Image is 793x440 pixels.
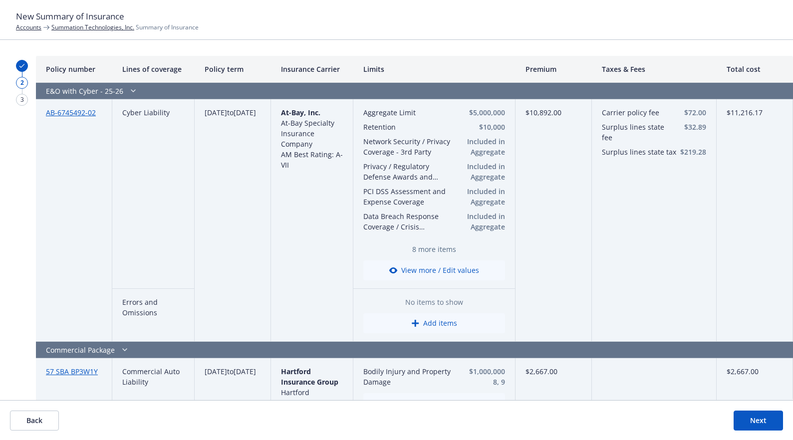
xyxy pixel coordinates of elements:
div: to [195,99,271,342]
button: Resize column [584,56,592,82]
div: 2 [16,77,28,89]
div: Lines of coverage [112,56,195,83]
div: Limits [353,56,516,83]
button: Data Breach Response Coverage / Crisis Management - 1st Party [363,211,451,232]
button: Surplus lines state fee [602,122,676,143]
button: Included in Aggregate Limit [455,161,506,182]
button: Included in Aggregate Limit [455,136,506,157]
button: Resize column [187,56,195,82]
button: Resize column [345,56,353,82]
button: Resize column [785,56,793,82]
button: Resize column [709,56,717,82]
button: Retention [363,122,451,132]
button: Resize column [508,56,516,82]
span: [DATE] [234,108,256,117]
div: Cyber Liability [112,99,195,289]
span: 8 more items [363,244,505,254]
button: $10,000 [455,122,506,132]
span: [DATE] [205,367,227,376]
span: No items to show [363,297,505,307]
button: $32.89 [680,122,706,132]
button: PCI DSS Assessment and Expense Coverage [363,186,451,207]
button: Included in Aggregate Limit [455,211,506,232]
span: At-Bay Specialty Insurance Company [281,118,334,149]
a: Accounts [16,23,41,31]
button: $1,000,000 8, 9 [468,366,505,387]
button: $72.00 [680,107,706,118]
button: Resize column [263,56,271,82]
div: Policy term [195,56,271,83]
span: Summary of Insurance [51,23,199,31]
div: $10,892.00 [516,99,592,342]
button: $219.28 [680,147,706,157]
div: Errors and Omissions [112,289,195,342]
div: Policy number [36,56,112,83]
button: Aggregate Limit [363,107,451,118]
a: Summation Technologies, Inc. [51,23,134,31]
button: View more / Edit values [363,260,505,280]
button: Carrier policy fee [602,107,676,118]
button: Add items [363,313,505,333]
button: $5,000,000 [455,107,506,118]
h1: New Summary of Insurance [16,10,777,23]
button: Resize column [104,56,112,82]
a: 57 SBA BP3W1Y [46,367,98,376]
div: Total cost [717,56,793,83]
button: Surplus lines state tax [602,147,676,157]
div: Commercial Package [36,342,592,358]
div: Commercial Auto Liability [112,358,195,422]
button: Included in Aggregate Limit [455,186,506,207]
button: Next [734,411,783,431]
span: [DATE] [234,367,256,376]
a: AB-6745492-02 [46,108,96,117]
div: $11,216.17 [717,99,793,342]
span: AM Best Rating: A- VII [281,150,343,170]
button: View more / Edit values [363,393,505,413]
button: Bodily Injury and Property Damage [363,366,464,387]
div: 3 [16,94,28,106]
div: Insurance Carrier [271,56,353,83]
div: Taxes & Fees [592,56,717,83]
button: Network Security / Privacy Coverage - 3rd Party [363,136,451,157]
span: Hartford Underwriters Insurance Company [281,388,325,429]
span: [DATE] [205,108,227,117]
div: Premium [516,56,592,83]
button: Back [10,411,59,431]
span: At-Bay, Inc. [281,108,320,117]
div: E&O with Cyber - 25-26 [36,83,592,99]
button: Privacy / Regulatory Defense Awards and Fines Coverage [363,161,451,182]
span: Hartford Insurance Group [281,367,338,387]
